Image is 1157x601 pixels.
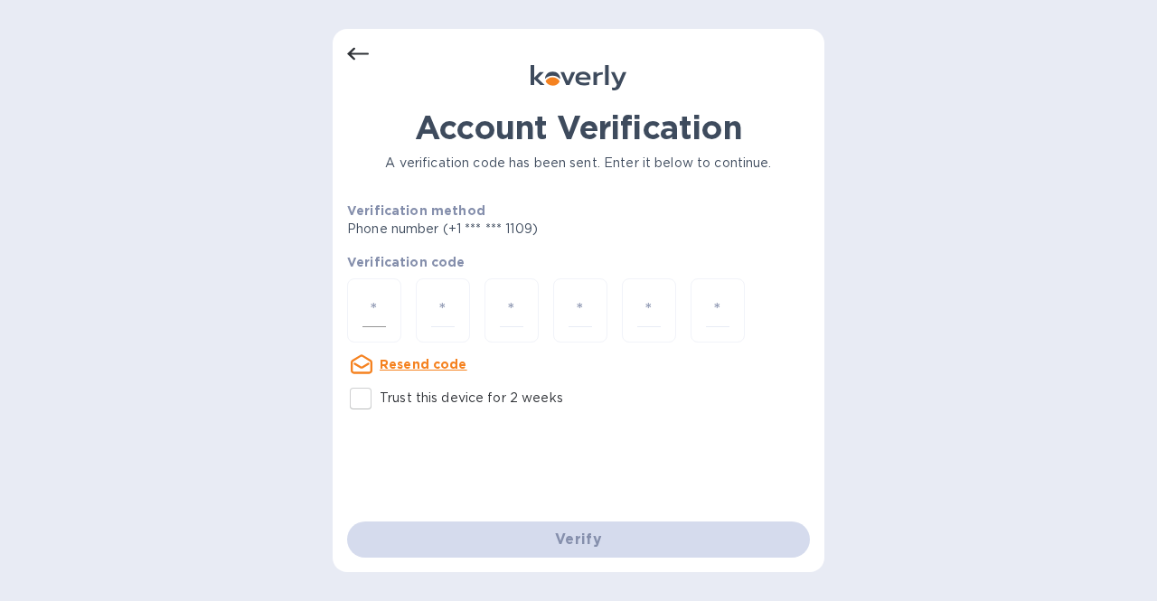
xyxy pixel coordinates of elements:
[347,108,810,146] h1: Account Verification
[347,253,810,271] p: Verification code
[380,357,467,371] u: Resend code
[347,154,810,173] p: A verification code has been sent. Enter it below to continue.
[347,203,485,218] b: Verification method
[347,220,676,239] p: Phone number (+1 *** *** 1109)
[380,389,563,408] p: Trust this device for 2 weeks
